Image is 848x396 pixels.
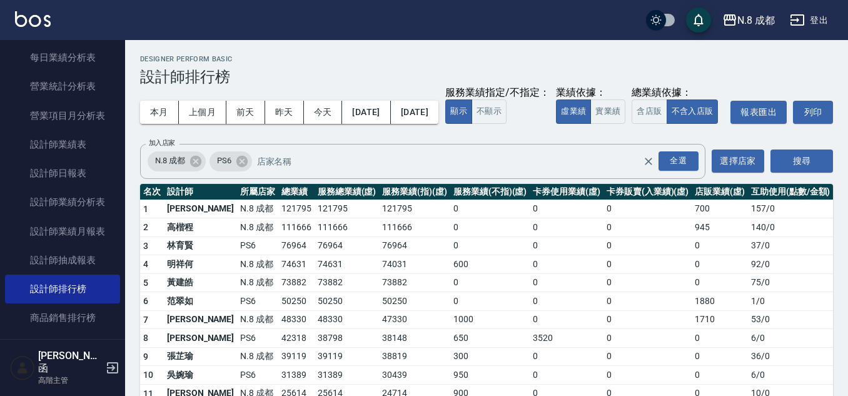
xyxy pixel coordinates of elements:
td: 74631 [278,255,315,274]
div: 業績依據： [556,86,625,99]
th: 卡券販賣(入業績)(虛) [603,184,692,200]
td: 48330 [315,310,380,329]
td: 76964 [379,236,450,255]
td: 111666 [315,218,380,237]
td: 111666 [379,218,450,237]
td: 76964 [315,236,380,255]
td: 36 / 0 [748,347,833,366]
a: 每日業績分析表 [5,43,120,72]
td: 140 / 0 [748,218,833,237]
button: 昨天 [265,101,304,124]
td: 0 [530,200,603,218]
button: 本月 [140,101,179,124]
th: 卡券使用業績(虛) [530,184,603,200]
a: 設計師日報表 [5,159,120,188]
span: 7 [143,315,148,325]
td: 0 [692,236,748,255]
label: 加入店家 [149,138,175,148]
button: Clear [640,153,657,170]
td: 0 [603,273,692,292]
td: 50250 [315,292,380,311]
td: 0 [450,236,530,255]
td: 39119 [278,347,315,366]
th: 所屬店家 [237,184,278,200]
h5: [PERSON_NAME]函 [38,350,102,375]
td: PS6 [237,292,278,311]
td: 0 [692,329,748,348]
td: 50250 [278,292,315,311]
h2: Designer Perform Basic [140,55,833,63]
input: 店家名稱 [254,150,665,172]
button: 顯示 [445,99,472,124]
div: PS6 [209,151,252,171]
a: 報表匯出 [730,101,787,124]
td: 高楷程 [164,218,237,237]
td: 121795 [379,200,450,218]
td: 6 / 0 [748,366,833,385]
td: 吳婉瑜 [164,366,237,385]
td: 73882 [278,273,315,292]
div: N.8 成都 [737,13,775,28]
td: 50250 [379,292,450,311]
span: PS6 [209,155,239,167]
div: N.8 成都 [148,151,206,171]
td: 0 [692,347,748,366]
button: Open [656,149,701,173]
td: 張芷瑜 [164,347,237,366]
td: 1 / 0 [748,292,833,311]
button: 登出 [785,9,833,32]
button: [DATE] [391,101,438,124]
td: PS6 [237,236,278,255]
td: 31389 [315,366,380,385]
td: 121795 [278,200,315,218]
td: 0 [530,366,603,385]
td: 53 / 0 [748,310,833,329]
td: [PERSON_NAME] [164,329,237,348]
td: 945 [692,218,748,237]
a: 設計師業績月報表 [5,217,120,246]
a: 營業統計分析表 [5,72,120,101]
th: 店販業績(虛) [692,184,748,200]
span: 8 [143,333,148,343]
td: 38819 [379,347,450,366]
button: 不含入店販 [667,99,719,124]
a: 設計師業績表 [5,130,120,159]
span: 6 [143,296,148,306]
td: 1000 [450,310,530,329]
td: 37 / 0 [748,236,833,255]
span: 3 [143,241,148,251]
button: 搜尋 [770,150,833,173]
a: 商品銷售排行榜 [5,303,120,332]
td: 0 [530,273,603,292]
td: 30439 [379,366,450,385]
button: 含店販 [632,99,667,124]
td: 0 [692,273,748,292]
td: 0 [450,200,530,218]
th: 設計師 [164,184,237,200]
td: N.8 成都 [237,310,278,329]
td: 1880 [692,292,748,311]
th: 互助使用(點數/金額) [748,184,833,200]
button: N.8 成都 [717,8,780,33]
button: save [686,8,711,33]
img: Person [10,355,35,380]
button: 前天 [226,101,265,124]
td: 1710 [692,310,748,329]
td: PS6 [237,366,278,385]
button: 選擇店家 [712,150,764,173]
td: 0 [603,347,692,366]
td: N.8 成都 [237,218,278,237]
span: N.8 成都 [148,155,193,167]
td: 700 [692,200,748,218]
td: 73882 [379,273,450,292]
a: 設計師業績分析表 [5,188,120,216]
td: 0 [530,347,603,366]
td: 黃建皓 [164,273,237,292]
td: 48330 [278,310,315,329]
td: 0 [603,218,692,237]
td: 0 [530,292,603,311]
td: 0 [450,218,530,237]
td: N.8 成都 [237,273,278,292]
a: 設計師排行榜 [5,275,120,303]
td: 0 [603,329,692,348]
